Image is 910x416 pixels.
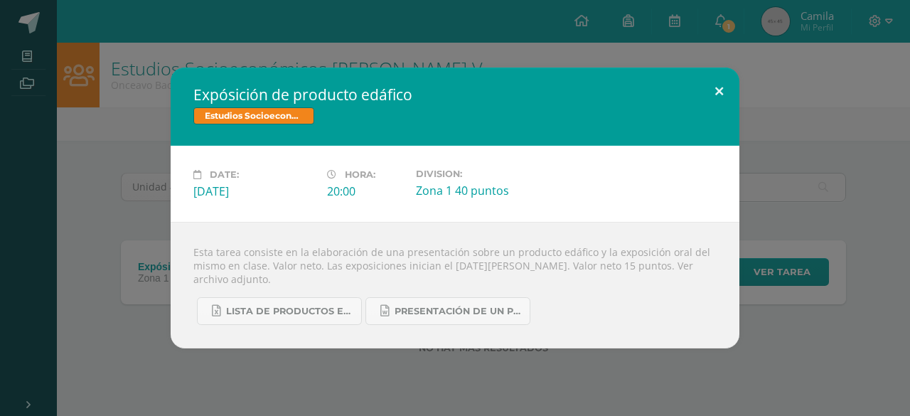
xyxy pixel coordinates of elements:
[327,183,405,199] div: 20:00
[171,222,739,348] div: Esta tarea consiste en la elaboración de una presentación sobre un producto edáfico y la exposici...
[226,306,354,317] span: Lista de productos edáficos 5 [PERSON_NAME]. 2025 zona. 16.xlsx
[210,169,239,180] span: Date:
[193,107,314,124] span: Estudios Socioeconómicos [PERSON_NAME] V
[365,297,530,325] a: PRESENTACIÓN DE UN PRODUCTO EDÁFICO DE [GEOGRAPHIC_DATA] 2023.docx
[395,306,523,317] span: PRESENTACIÓN DE UN PRODUCTO EDÁFICO DE [GEOGRAPHIC_DATA] 2023.docx
[193,85,717,105] h2: Expósición de producto edáfico
[193,183,316,199] div: [DATE]
[345,169,375,180] span: Hora:
[416,183,538,198] div: Zona 1 40 puntos
[197,297,362,325] a: Lista de productos edáficos 5 [PERSON_NAME]. 2025 zona. 16.xlsx
[699,68,739,116] button: Close (Esc)
[416,169,538,179] label: Division:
